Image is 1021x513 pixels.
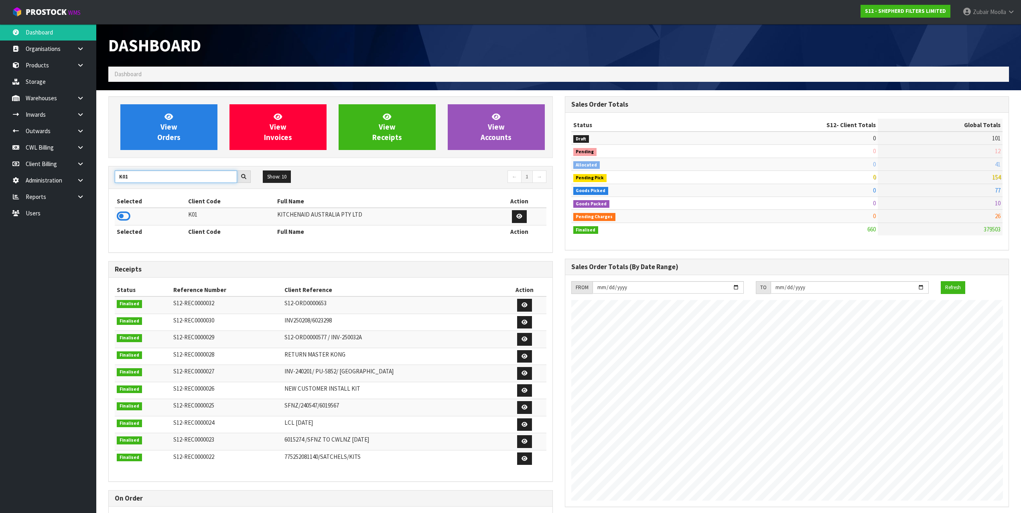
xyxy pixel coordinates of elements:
span: 12 [995,147,1001,155]
span: Finalised [117,454,142,462]
span: S12-REC0000027 [173,367,214,375]
span: S12 [826,121,836,129]
span: 660 [867,225,876,233]
span: INV250208/6023298 [284,316,332,324]
span: Goods Packed [573,200,610,208]
span: Finalised [117,300,142,308]
th: Selected [115,195,186,208]
span: Finalised [117,420,142,428]
span: 0 [873,173,876,181]
span: Finalised [117,402,142,410]
th: - Client Totals [714,119,878,132]
span: 0 [873,160,876,168]
th: Client Code [186,195,275,208]
button: Show: 10 [263,170,291,183]
a: ViewInvoices [229,104,327,150]
span: 0 [873,187,876,194]
th: Client Reference [282,284,503,296]
span: 0 [873,134,876,142]
span: Finalised [117,334,142,342]
span: Allocated [573,161,600,169]
span: Draft [573,135,589,143]
span: Pending [573,148,597,156]
td: KITCHENAID AUSTRALIA PTY LTD [275,208,492,225]
span: 379503 [984,225,1001,233]
h3: Receipts [115,266,546,273]
span: View Accounts [481,112,512,142]
th: Status [571,119,714,132]
span: S12-ORD0000653 [284,299,327,307]
span: Dashboard [108,34,201,56]
span: S12-ORD0000577 / INV-250032A [284,333,362,341]
span: 26 [995,212,1001,220]
span: Zubair [973,8,989,16]
span: Finalised [573,226,599,234]
th: Client Code [186,225,275,238]
span: Finalised [117,317,142,325]
span: LCL [DATE] [284,419,313,426]
span: View Receipts [372,112,402,142]
span: Pending Charges [573,213,616,221]
div: FROM [571,281,593,294]
span: View Orders [157,112,181,142]
span: NEW CUSTOMER INSTALL KIT [284,385,360,392]
th: Selected [115,225,186,238]
span: View Invoices [264,112,292,142]
span: S12-REC0000024 [173,419,214,426]
span: INV-240201/ PU-5852/ [GEOGRAPHIC_DATA] [284,367,394,375]
div: TO [756,281,771,294]
span: S12-REC0000028 [173,351,214,358]
h3: Sales Order Totals (By Date Range) [571,263,1003,271]
span: RETURN MASTER KONG [284,351,345,358]
th: Action [492,225,546,238]
input: Search clients [115,170,237,183]
img: cube-alt.png [12,7,22,17]
a: 1 [521,170,533,183]
span: 10 [995,199,1001,207]
td: K01 [186,208,275,225]
span: ProStock [26,7,67,17]
nav: Page navigation [337,170,546,185]
th: Global Totals [878,119,1003,132]
span: S12-REC0000026 [173,385,214,392]
span: 77 [995,187,1001,194]
span: S12-REC0000032 [173,299,214,307]
button: Refresh [941,281,965,294]
h3: Sales Order Totals [571,101,1003,108]
a: → [532,170,546,183]
th: Action [503,284,546,296]
a: ViewAccounts [448,104,545,150]
span: Finalised [117,436,142,444]
span: 41 [995,160,1001,168]
span: S12-REC0000030 [173,316,214,324]
span: 0 [873,199,876,207]
span: Finalised [117,385,142,393]
a: ViewReceipts [339,104,436,150]
span: Goods Picked [573,187,609,195]
th: Full Name [275,225,492,238]
a: ViewOrders [120,104,217,150]
th: Full Name [275,195,492,208]
span: Dashboard [114,70,142,78]
span: 775252081140/SATCHELS/KITS [284,453,361,460]
span: 101 [992,134,1001,142]
span: Finalised [117,351,142,359]
span: Moolla [990,8,1006,16]
span: Pending Pick [573,174,607,182]
th: Action [492,195,546,208]
span: 0 [873,147,876,155]
small: WMS [68,9,81,16]
span: S12-REC0000023 [173,436,214,443]
span: S12-REC0000022 [173,453,214,460]
h3: On Order [115,495,546,502]
span: S12-REC0000025 [173,401,214,409]
strong: S12 - SHEPHERD FILTERS LIMITED [865,8,946,14]
span: 6015274 /SFNZ TO CWLNZ [DATE] [284,436,369,443]
span: Finalised [117,368,142,376]
span: 154 [992,173,1001,181]
th: Status [115,284,171,296]
a: S12 - SHEPHERD FILTERS LIMITED [861,5,950,18]
span: S12-REC0000029 [173,333,214,341]
span: 0 [873,212,876,220]
th: Reference Number [171,284,282,296]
